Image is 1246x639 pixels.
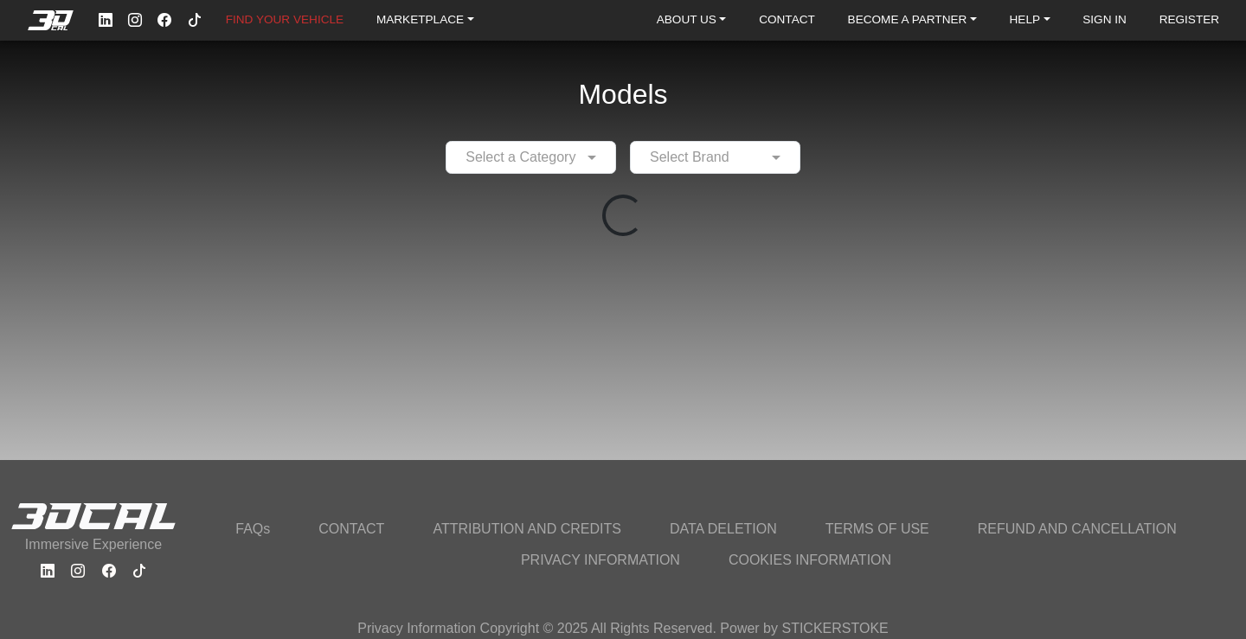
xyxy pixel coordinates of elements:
a: CONTACT [752,9,822,33]
a: DATA DELETION [659,514,787,545]
a: HELP [1003,9,1057,33]
a: COOKIES INFORMATION [718,545,902,576]
a: TERMS OF USE [815,514,940,545]
a: CONTACT [308,514,395,545]
p: Privacy Information Copyright © 2025 All Rights Reserved. Power by STICKERSTOKE [357,618,889,639]
a: REFUND AND CANCELLATION [967,514,1187,545]
a: REGISTER [1153,9,1227,33]
a: PRIVACY INFORMATION [511,545,690,576]
a: MARKETPLACE [369,9,481,33]
a: FIND YOUR VEHICLE [219,9,350,33]
a: FAQs [225,514,280,545]
p: Immersive Experience [10,534,177,555]
a: ATTRIBUTION AND CREDITS [422,514,632,545]
a: SIGN IN [1076,9,1134,33]
h2: Models [578,55,667,134]
a: BECOME A PARTNER [841,9,984,33]
a: ABOUT US [650,9,734,33]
